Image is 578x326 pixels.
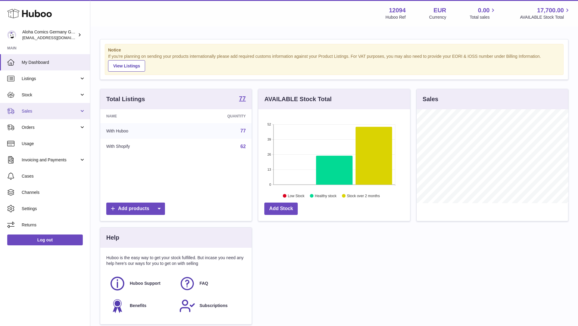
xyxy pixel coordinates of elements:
[22,76,79,82] span: Listings
[389,6,406,14] strong: 12094
[109,298,173,314] a: Benefits
[22,141,85,147] span: Usage
[130,281,160,286] span: Huboo Support
[288,194,305,198] text: Low Stock
[106,234,119,242] h3: Help
[22,92,79,98] span: Stock
[7,30,16,39] img: comicsaloha@gmail.com
[200,303,228,309] span: Subscriptions
[108,54,560,72] div: If you're planning on sending your products internationally please add required customs informati...
[100,123,182,139] td: With Huboo
[239,95,246,101] strong: 77
[179,298,243,314] a: Subscriptions
[264,203,298,215] a: Add Stock
[268,123,271,126] text: 52
[241,128,246,133] a: 77
[106,95,145,103] h3: Total Listings
[269,183,271,186] text: 0
[433,6,446,14] strong: EUR
[22,222,85,228] span: Returns
[108,47,560,53] strong: Notice
[22,60,85,65] span: My Dashboard
[130,303,146,309] span: Benefits
[429,14,446,20] div: Currency
[470,14,496,20] span: Total sales
[520,14,571,20] span: AVAILABLE Stock Total
[22,29,76,41] div: Aloha Comics Germany GmbH
[347,194,380,198] text: Stock over 2 months
[22,206,85,212] span: Settings
[7,234,83,245] a: Log out
[100,109,182,123] th: Name
[106,255,246,266] p: Huboo is the easy way to get your stock fulfilled. But incase you need any help here's our ways f...
[22,125,79,130] span: Orders
[100,139,182,154] td: With Shopify
[182,109,252,123] th: Quantity
[22,157,79,163] span: Invoicing and Payments
[22,108,79,114] span: Sales
[537,6,564,14] span: 17,700.00
[423,95,438,103] h3: Sales
[22,173,85,179] span: Cases
[109,275,173,292] a: Huboo Support
[264,95,331,103] h3: AVAILABLE Stock Total
[268,153,271,156] text: 26
[241,144,246,149] a: 62
[470,6,496,20] a: 0.00 Total sales
[200,281,208,286] span: FAQ
[386,14,406,20] div: Huboo Ref
[108,60,145,72] a: View Listings
[520,6,571,20] a: 17,700.00 AVAILABLE Stock Total
[106,203,165,215] a: Add products
[315,194,337,198] text: Healthy stock
[22,190,85,195] span: Channels
[478,6,490,14] span: 0.00
[268,138,271,141] text: 39
[22,35,89,40] span: [EMAIL_ADDRESS][DOMAIN_NAME]
[239,95,246,103] a: 77
[268,168,271,171] text: 13
[179,275,243,292] a: FAQ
